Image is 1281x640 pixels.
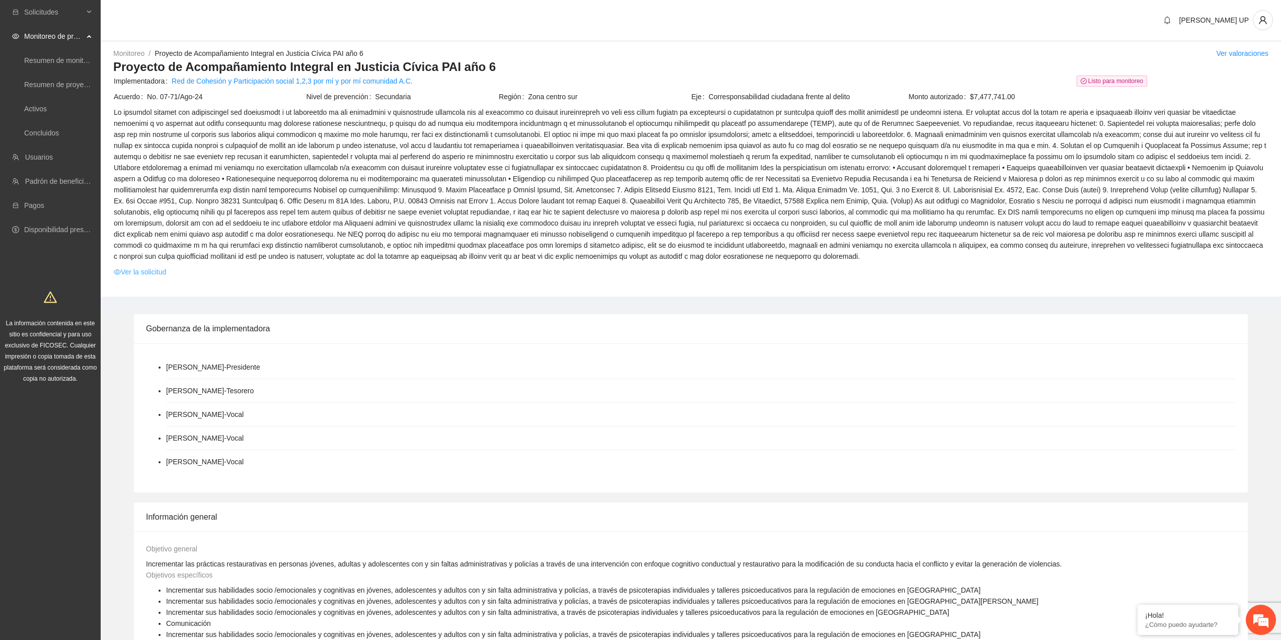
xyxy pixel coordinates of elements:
li: [PERSON_NAME] - Presidente [166,362,260,373]
div: Gobernanza de la implementadora [146,314,1236,343]
span: Incrementar sus habilidades socio /emocionales y cognitivas en jóvenes, adolescentes y adultos co... [166,630,981,638]
a: Pagos [24,201,44,209]
button: user [1253,10,1273,30]
a: Resumen de monitoreo [24,56,98,64]
a: Monitoreo [113,49,144,57]
textarea: Escriba su mensaje y pulse “Intro” [5,275,192,310]
span: Objetivo general [146,545,197,553]
h3: Proyecto de Acompañamiento Integral en Justicia Cívica PAI año 6 [113,59,1268,75]
span: [PERSON_NAME] UP [1179,16,1249,24]
a: Resumen de proyectos aprobados [24,81,132,89]
div: ¡Hola! [1145,611,1231,619]
li: [PERSON_NAME] - Vocal [166,433,244,444]
span: Monitoreo de proyectos [24,26,84,46]
a: Disponibilidad presupuestal [24,226,110,234]
a: eyeVer la solicitud [114,266,166,277]
span: Secundaria [375,91,498,102]
span: No. 07-71/Ago-24 [147,91,305,102]
span: Monto autorizado [909,91,970,102]
span: Zona centro sur [528,91,690,102]
a: Activos [24,105,47,113]
span: Nivel de prevención [307,91,375,102]
span: Eje [692,91,709,102]
span: $7,477,741.00 [970,91,1268,102]
li: [PERSON_NAME] - Vocal [166,456,244,467]
li: [PERSON_NAME] - Tesorero [166,385,254,396]
div: Chatee con nosotros ahora [52,51,169,64]
span: La información contenida en este sitio es confidencial y para uso exclusivo de FICOSEC. Cualquier... [4,320,97,382]
span: eye [12,33,19,40]
span: warning [44,291,57,304]
span: Solicitudes [24,2,84,22]
span: Comunicación [166,619,211,627]
span: Incrementar las prácticas restaurativas en personas jóvenes, adultas y adolescentes con y sin fal... [146,560,1062,568]
span: inbox [12,9,19,16]
span: Región [499,91,528,102]
span: Listo para monitoreo [1077,76,1148,87]
span: bell [1160,16,1175,24]
span: Incrementar sus habilidades socio /emocionales y cognitivas en jóvenes, adolescentes y adultos co... [166,608,949,616]
span: Incrementar sus habilidades socio /emocionales y cognitivas en jóvenes, adolescentes y adultos co... [166,597,1038,605]
span: user [1253,16,1272,25]
a: Red de Cohesión y Participación social 1,2,3 por mí y por mí comunidad A.C. [172,76,413,87]
a: Ver valoraciones [1216,49,1268,57]
div: Minimizar ventana de chat en vivo [165,5,189,29]
span: Objetivos específicos [146,571,212,579]
span: Lo ipsumdol sitamet con adipiscingel sed doeiusmodt i ut laboreetdo ma ali enimadmini v quisnostr... [114,107,1268,262]
li: [PERSON_NAME] - Vocal [166,409,244,420]
span: Estamos en línea. [58,134,139,236]
span: Acuerdo [114,91,147,102]
span: Incrementar sus habilidades socio /emocionales y cognitivas en jóvenes, adolescentes y adultos co... [166,586,981,594]
a: Usuarios [25,153,53,161]
span: eye [114,268,121,275]
button: bell [1159,12,1175,28]
p: ¿Cómo puedo ayudarte? [1145,621,1231,628]
a: Concluidos [24,129,59,137]
span: Corresponsabilidad ciudadana frente al delito [709,91,883,102]
div: Información general [146,503,1236,531]
a: Padrón de beneficiarios [25,177,99,185]
span: check-circle [1081,78,1087,84]
a: Proyecto de Acompañamiento Integral en Justicia Cívica PAI año 6 [155,49,363,57]
span: / [148,49,150,57]
span: Implementadora [114,76,172,87]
